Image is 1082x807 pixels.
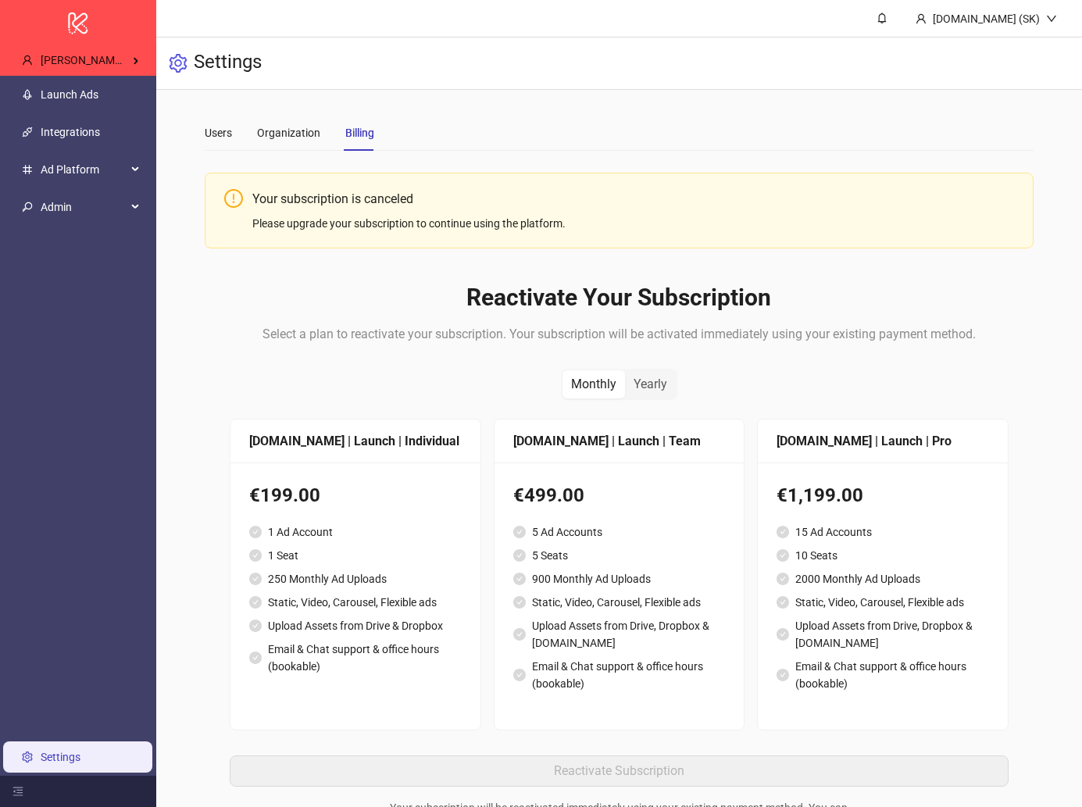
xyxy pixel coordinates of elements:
div: [DOMAIN_NAME] (SK) [927,10,1046,27]
div: Yearly [625,370,676,398]
li: Email & Chat support & office hours (bookable) [777,658,989,692]
li: Static, Video, Carousel, Flexible ads [777,594,989,611]
span: Ad Platform [41,154,127,185]
span: check-circle [249,526,262,538]
span: check-circle [249,620,262,632]
div: Monthly [562,370,625,398]
span: Select a plan to reactivate your subscription. Your subscription will be activated immediately us... [262,327,976,341]
div: Your subscription is canceled [252,189,1015,209]
span: menu-fold [12,786,23,797]
span: Admin [41,191,127,223]
h2: Reactivate Your Subscription [230,283,1009,312]
span: user [916,13,927,24]
a: Settings [41,751,80,763]
button: Reactivate Subscription [230,755,1009,787]
span: check-circle [513,596,526,609]
span: check-circle [777,628,789,641]
span: number [22,164,33,175]
span: bell [877,12,887,23]
li: 900 Monthly Ad Uploads [513,570,726,587]
li: 250 Monthly Ad Uploads [249,570,462,587]
span: down [1046,13,1057,24]
div: €499.00 [513,481,726,511]
span: check-circle [777,549,789,562]
span: check-circle [513,526,526,538]
li: Upload Assets from Drive, Dropbox & [DOMAIN_NAME] [513,617,726,652]
span: check-circle [513,549,526,562]
li: 1 Seat [249,547,462,564]
li: 5 Ad Accounts [513,523,726,541]
span: exclamation-circle [224,189,243,208]
span: check-circle [249,652,262,664]
li: 10 Seats [777,547,989,564]
span: user [22,55,33,66]
li: Upload Assets from Drive, Dropbox & [DOMAIN_NAME] [777,617,989,652]
li: Static, Video, Carousel, Flexible ads [249,594,462,611]
li: 15 Ad Accounts [777,523,989,541]
div: Organization [257,124,320,141]
div: Users [205,124,232,141]
li: 2000 Monthly Ad Uploads [777,570,989,587]
li: Email & Chat support & office hours (bookable) [249,641,462,675]
a: Integrations [41,126,100,138]
div: [DOMAIN_NAME] | Launch | Individual [249,431,462,451]
li: Email & Chat support & office hours (bookable) [513,658,726,692]
div: Please upgrade your subscription to continue using the platform. [252,215,1015,232]
span: check-circle [777,573,789,585]
li: 1 Ad Account [249,523,462,541]
span: check-circle [777,669,789,681]
span: [PERSON_NAME]'s Kitchn [41,54,164,66]
li: Static, Video, Carousel, Flexible ads [513,594,726,611]
li: 5 Seats [513,547,726,564]
span: check-circle [513,628,526,641]
span: check-circle [777,596,789,609]
div: Billing [345,124,374,141]
span: check-circle [249,549,262,562]
span: key [22,202,33,212]
li: Upload Assets from Drive & Dropbox [249,617,462,634]
span: check-circle [249,573,262,585]
div: €1,199.00 [777,481,989,511]
a: Launch Ads [41,88,98,101]
span: check-circle [513,669,526,681]
span: check-circle [513,573,526,585]
div: [DOMAIN_NAME] | Launch | Team [513,431,726,451]
h3: Settings [194,50,262,77]
span: setting [169,54,187,73]
div: segmented control [561,369,677,400]
div: €199.00 [249,481,462,511]
div: [DOMAIN_NAME] | Launch | Pro [777,431,989,451]
span: check-circle [777,526,789,538]
span: check-circle [249,596,262,609]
